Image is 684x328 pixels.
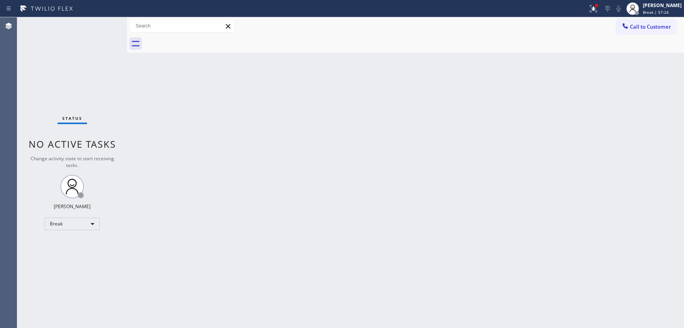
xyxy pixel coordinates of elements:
[54,203,91,210] div: [PERSON_NAME]
[62,115,82,121] span: Status
[29,137,116,150] span: No active tasks
[613,3,624,14] button: Mute
[45,218,100,230] div: Break
[643,9,669,15] span: Break | 57:24
[630,23,671,30] span: Call to Customer
[643,2,682,9] div: [PERSON_NAME]
[130,20,235,32] input: Search
[616,19,676,34] button: Call to Customer
[31,155,114,169] span: Change activity state to start receiving tasks.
